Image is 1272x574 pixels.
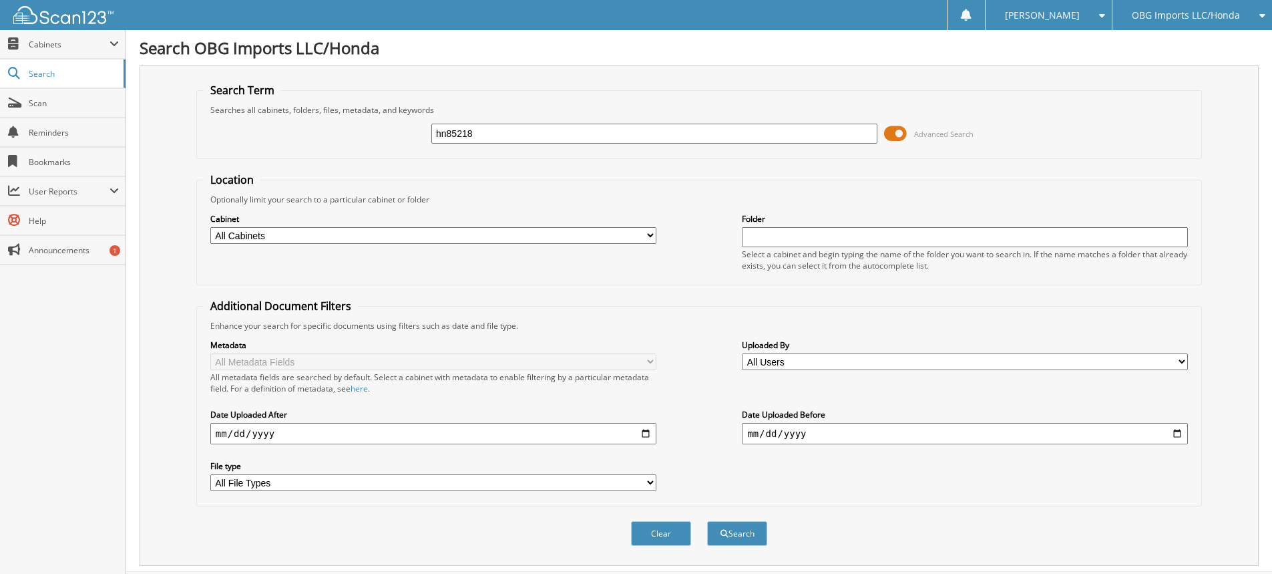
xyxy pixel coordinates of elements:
[210,213,656,225] label: Cabinet
[13,6,114,24] img: scan123-logo-white.svg
[210,339,656,351] label: Metadata
[631,521,691,546] button: Clear
[110,245,120,256] div: 1
[742,423,1188,444] input: end
[204,172,260,187] legend: Location
[29,68,117,80] span: Search
[1005,11,1080,19] span: [PERSON_NAME]
[707,521,767,546] button: Search
[351,383,368,394] a: here
[210,372,656,394] div: All metadata fields are searched by default. Select a cabinet with metadata to enable filtering b...
[204,104,1195,116] div: Searches all cabinets, folders, files, metadata, and keywords
[742,249,1188,271] div: Select a cabinet and begin typing the name of the folder you want to search in. If the name match...
[204,320,1195,331] div: Enhance your search for specific documents using filters such as date and file type.
[1205,510,1272,574] iframe: Chat Widget
[29,39,110,50] span: Cabinets
[210,423,656,444] input: start
[140,37,1259,59] h1: Search OBG Imports LLC/Honda
[29,245,119,256] span: Announcements
[742,409,1188,420] label: Date Uploaded Before
[29,215,119,227] span: Help
[210,460,656,472] label: File type
[210,409,656,420] label: Date Uploaded After
[29,156,119,168] span: Bookmarks
[29,98,119,109] span: Scan
[204,299,358,313] legend: Additional Document Filters
[914,129,974,139] span: Advanced Search
[1132,11,1240,19] span: OBG Imports LLC/Honda
[29,186,110,197] span: User Reports
[29,127,119,138] span: Reminders
[742,339,1188,351] label: Uploaded By
[204,83,281,98] legend: Search Term
[742,213,1188,225] label: Folder
[204,194,1195,205] div: Optionally limit your search to a particular cabinet or folder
